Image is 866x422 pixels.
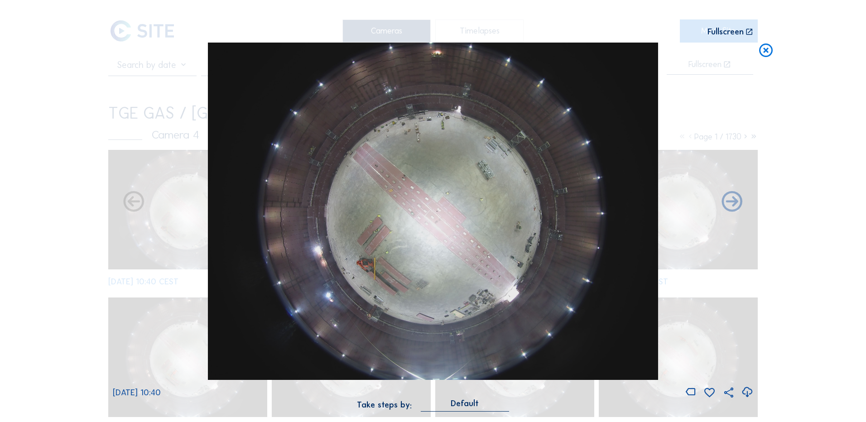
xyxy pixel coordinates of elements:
div: Default [421,399,509,412]
i: Back [720,190,745,215]
span: [DATE] 10:40 [113,388,161,398]
img: Image [208,43,658,380]
div: Default [451,399,479,408]
div: Take steps by: [357,401,412,409]
i: Forward [121,190,146,215]
div: Fullscreen [707,28,744,36]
